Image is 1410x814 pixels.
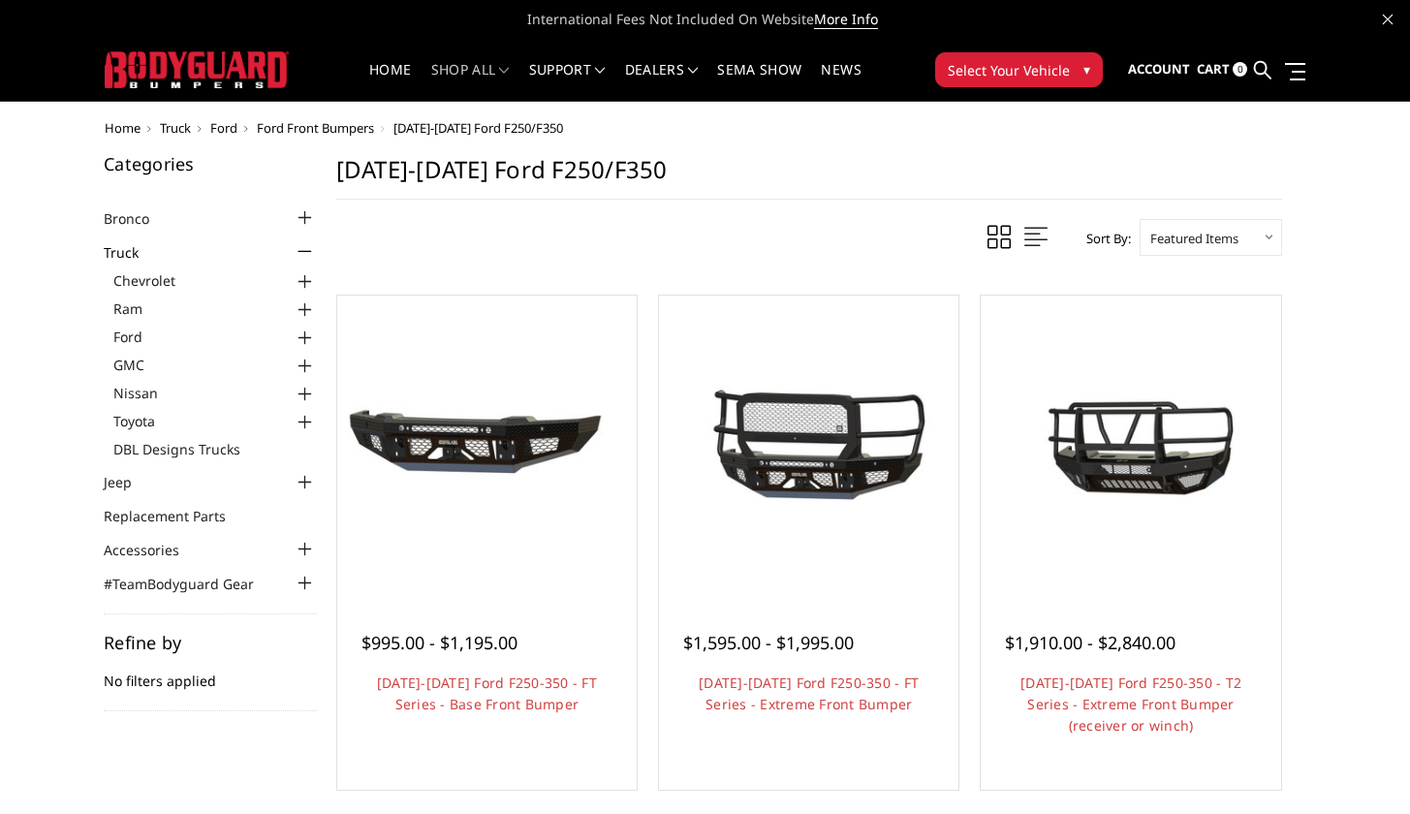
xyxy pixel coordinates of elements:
span: $1,910.00 - $2,840.00 [1005,631,1175,654]
a: [DATE]-[DATE] Ford F250-350 - FT Series - Extreme Front Bumper [699,673,919,713]
label: Sort By: [1076,224,1131,253]
a: News [821,63,861,101]
a: Cart 0 [1197,44,1247,96]
a: DBL Designs Trucks [113,439,317,459]
a: [DATE]-[DATE] Ford F250-350 - FT Series - Base Front Bumper [377,673,597,713]
span: $995.00 - $1,195.00 [361,631,517,654]
span: Account [1128,60,1190,78]
a: Bronco [104,208,173,229]
a: #TeamBodyguard Gear [104,574,278,594]
a: Support [529,63,606,101]
button: Select Your Vehicle [935,52,1103,87]
a: Truck [104,242,163,263]
a: Jeep [104,472,156,492]
a: Home [105,119,141,137]
a: Dealers [625,63,699,101]
a: Truck [160,119,191,137]
span: Cart [1197,60,1230,78]
a: [DATE]-[DATE] Ford F250-350 - T2 Series - Extreme Front Bumper (receiver or winch) [1020,673,1241,735]
a: 2023-2025 Ford F250-350 - FT Series - Base Front Bumper [342,300,632,590]
a: Ford Front Bumpers [257,119,374,137]
a: Nissan [113,383,317,403]
img: BODYGUARD BUMPERS [105,51,289,87]
a: 2023-2025 Ford F250-350 - FT Series - Extreme Front Bumper 2023-2025 Ford F250-350 - FT Series - ... [664,300,954,590]
img: 2023-2025 Ford F250-350 - FT Series - Base Front Bumper [342,378,632,514]
h5: Refine by [104,634,317,651]
span: 0 [1233,62,1247,77]
h5: Categories [104,155,317,172]
a: Ram [113,298,317,319]
a: GMC [113,355,317,375]
a: Ford [210,119,237,137]
a: Account [1128,44,1190,96]
a: 2023-2025 Ford F250-350 - T2 Series - Extreme Front Bumper (receiver or winch) 2023-2025 Ford F25... [986,300,1275,590]
a: Toyota [113,411,317,431]
img: 2023-2025 Ford F250-350 - T2 Series - Extreme Front Bumper (receiver or winch) [986,364,1275,526]
a: Home [369,63,411,101]
span: [DATE]-[DATE] Ford F250/F350 [393,119,563,137]
a: More Info [814,10,878,29]
a: Chevrolet [113,270,317,291]
span: $1,595.00 - $1,995.00 [683,631,854,654]
div: No filters applied [104,634,317,711]
a: Ford [113,327,317,347]
a: Accessories [104,540,204,560]
a: Replacement Parts [104,506,250,526]
span: Select Your Vehicle [948,60,1070,80]
a: SEMA Show [717,63,801,101]
a: shop all [431,63,510,101]
h1: [DATE]-[DATE] Ford F250/F350 [336,155,1282,200]
span: ▾ [1083,59,1090,79]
